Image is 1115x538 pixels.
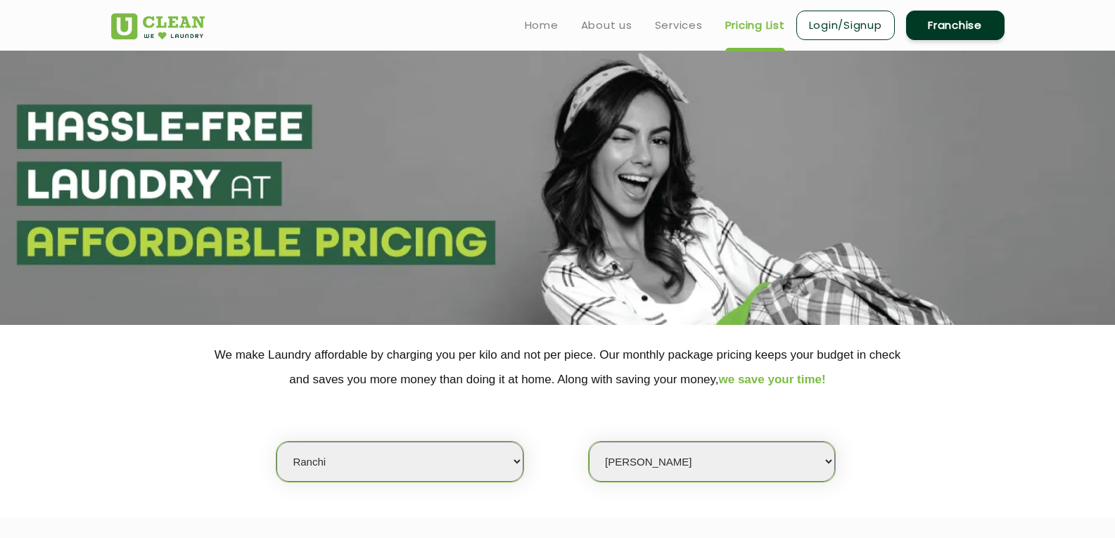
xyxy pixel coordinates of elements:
p: We make Laundry affordable by charging you per kilo and not per piece. Our monthly package pricin... [111,342,1005,392]
img: UClean Laundry and Dry Cleaning [111,13,205,39]
a: Pricing List [725,17,785,34]
a: About us [581,17,632,34]
a: Franchise [906,11,1005,40]
a: Services [655,17,703,34]
a: Login/Signup [796,11,895,40]
a: Home [525,17,559,34]
span: we save your time! [719,373,826,386]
